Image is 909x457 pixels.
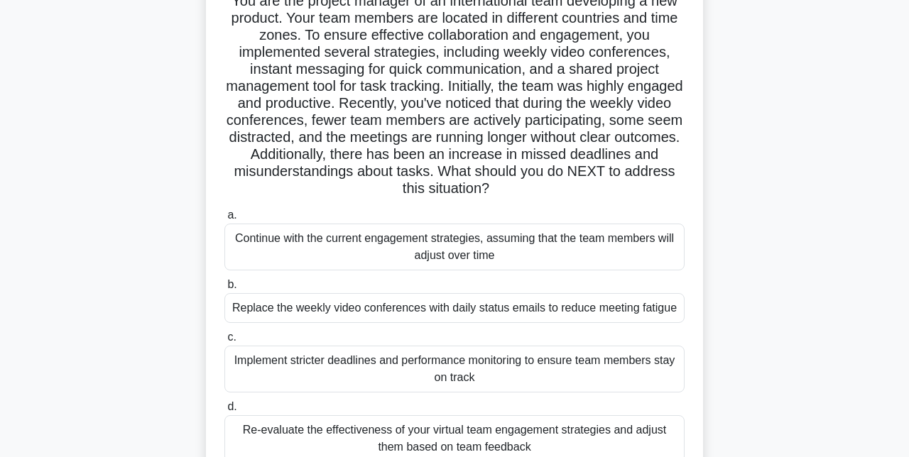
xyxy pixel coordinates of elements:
[227,400,236,412] span: d.
[224,346,685,392] div: Implement stricter deadlines and performance monitoring to ensure team members stay on track
[224,293,685,323] div: Replace the weekly video conferences with daily status emails to reduce meeting fatigue
[227,331,236,343] span: c.
[227,209,236,221] span: a.
[227,278,236,290] span: b.
[224,224,685,270] div: Continue with the current engagement strategies, assuming that the team members will adjust over ...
